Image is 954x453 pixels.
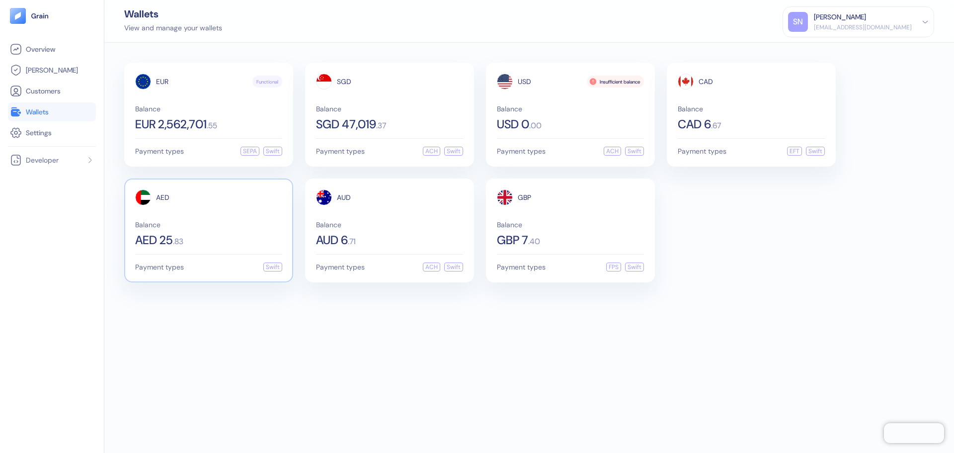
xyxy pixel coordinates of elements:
[173,238,183,246] span: . 83
[497,234,528,246] span: GBP 7
[31,12,49,19] img: logo
[788,12,808,32] div: SN
[814,12,866,22] div: [PERSON_NAME]
[135,148,184,155] span: Payment types
[678,118,711,130] span: CAD 6
[156,78,168,85] span: EUR
[678,148,726,155] span: Payment types
[529,122,542,130] span: . 00
[787,147,802,156] div: EFT
[316,148,365,155] span: Payment types
[135,234,173,246] span: AED 25
[26,65,78,75] span: [PERSON_NAME]
[10,43,94,55] a: Overview
[135,105,282,112] span: Balance
[518,78,531,85] span: USD
[528,238,540,246] span: . 40
[316,105,463,112] span: Balance
[497,264,546,271] span: Payment types
[10,127,94,139] a: Settings
[711,122,721,130] span: . 67
[263,263,282,272] div: Swift
[423,147,440,156] div: ACH
[699,78,713,85] span: CAD
[316,234,348,246] span: AUD 6
[814,23,912,32] div: [EMAIL_ADDRESS][DOMAIN_NAME]
[518,194,531,201] span: GBP
[10,106,94,118] a: Wallets
[124,23,222,33] div: View and manage your wallets
[135,221,282,228] span: Balance
[606,263,621,272] div: FPS
[240,147,259,156] div: SEPA
[423,263,440,272] div: ACH
[604,147,621,156] div: ACH
[497,105,644,112] span: Balance
[316,118,376,130] span: SGD 47,019
[587,76,644,88] div: Insufficient balance
[337,78,351,85] span: SGD
[337,194,351,201] span: AUD
[497,221,644,228] span: Balance
[884,423,944,443] iframe: Chatra live chat
[26,128,52,138] span: Settings
[497,118,529,130] span: USD 0
[625,263,644,272] div: Swift
[10,85,94,97] a: Customers
[263,147,282,156] div: Swift
[625,147,644,156] div: Swift
[26,107,49,117] span: Wallets
[444,147,463,156] div: Swift
[10,8,26,24] img: logo-tablet-V2.svg
[376,122,386,130] span: . 37
[207,122,217,130] span: . 55
[156,194,169,201] span: AED
[26,155,59,165] span: Developer
[316,264,365,271] span: Payment types
[678,105,825,112] span: Balance
[135,264,184,271] span: Payment types
[26,86,61,96] span: Customers
[256,78,278,86] span: Functional
[348,238,356,246] span: . 71
[10,64,94,76] a: [PERSON_NAME]
[124,9,222,19] div: Wallets
[497,148,546,155] span: Payment types
[135,118,207,130] span: EUR 2,562,701
[806,147,825,156] div: Swift
[26,44,55,54] span: Overview
[316,221,463,228] span: Balance
[444,263,463,272] div: Swift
